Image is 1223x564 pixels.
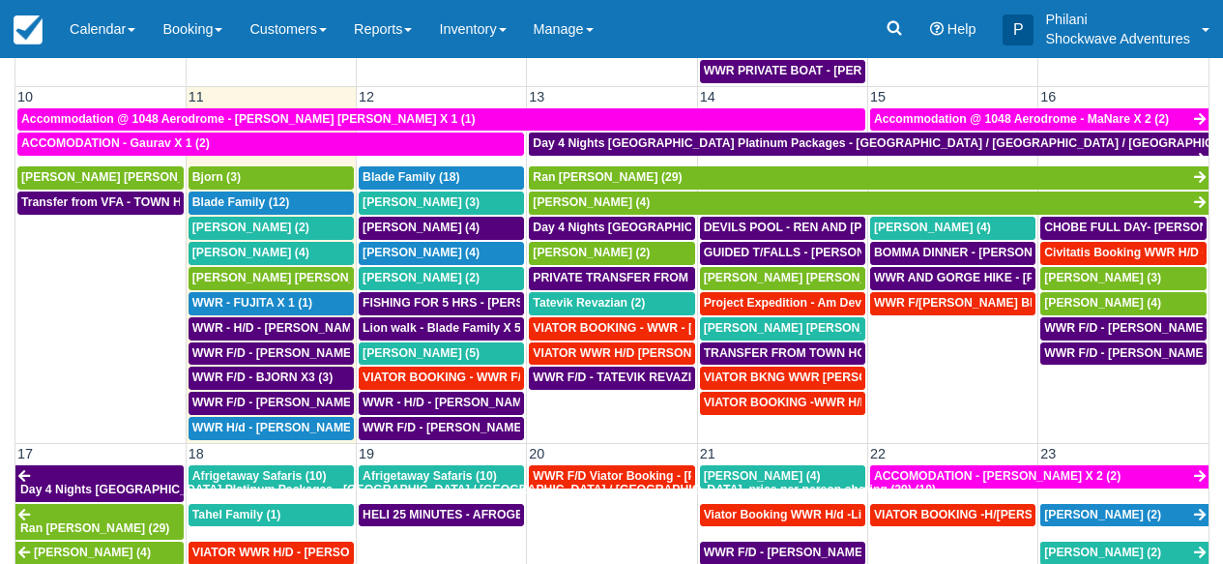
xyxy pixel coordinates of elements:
[363,396,569,409] span: WWR - H/D - [PERSON_NAME] X5 (5)
[529,342,694,366] a: VIATOR WWR H/D [PERSON_NAME] 1 (1)
[192,195,290,209] span: Blade Family (12)
[17,108,865,132] a: Accommodation @ 1048 Aerodrome - [PERSON_NAME] [PERSON_NAME] X 1 (1)
[192,221,309,234] span: [PERSON_NAME] (2)
[192,508,281,521] span: Tahel Family (1)
[34,546,151,559] span: [PERSON_NAME] (4)
[20,483,936,496] span: Day 4 Nights [GEOGRAPHIC_DATA] Platinum Packages - [GEOGRAPHIC_DATA] / [GEOGRAPHIC_DATA] / [GEOGR...
[529,217,694,240] a: Day 4 Nights [GEOGRAPHIC_DATA] Platinum Packages - [GEOGRAPHIC_DATA] / [GEOGRAPHIC_DATA] / [GEOGR...
[363,271,480,284] span: [PERSON_NAME] (2)
[533,195,650,209] span: [PERSON_NAME] (4)
[1040,267,1207,290] a: [PERSON_NAME] (3)
[17,192,184,215] a: Transfer from VFA - TOWN HOTELS - [PERSON_NAME] [PERSON_NAME] X 2 (1)
[698,446,717,461] span: 21
[533,321,815,335] span: VIATOR BOOKING - WWR - [PERSON_NAME] 2 (2)
[529,267,694,290] a: PRIVATE TRANSFER FROM VFA -V FSL - [PERSON_NAME] AND [PERSON_NAME] X4 (4)
[1045,29,1190,48] p: Shockwave Adventures
[189,317,354,341] a: WWR - H/D - [PERSON_NAME] X 4 (4)
[700,342,865,366] a: TRANSFER FROM TOWN HOTELS TO VFA - [PERSON_NAME] [PERSON_NAME] X2 (2)
[363,221,480,234] span: [PERSON_NAME] (4)
[189,217,354,240] a: [PERSON_NAME] (2)
[533,371,743,384] span: WWR F/D - TATEVIK REVAZIAN X2 (2)
[363,346,480,360] span: [PERSON_NAME] (5)
[700,367,865,390] a: VIATOR BKNG WWR [PERSON_NAME] 2 (1)
[359,465,524,489] a: Afrigetaway Safaris (10)
[704,246,1077,259] span: GUIDED T/FALLS - [PERSON_NAME] AND [PERSON_NAME] X4 (4)
[700,60,865,83] a: WWR PRIVATE BOAT - [PERSON_NAME] X1 (1)
[187,446,206,461] span: 18
[363,508,653,521] span: HELI 25 MINUTES - AFROGETAWAY SAFARIS X5 (5)
[189,292,354,315] a: WWR - FUJITA X 1 (1)
[874,221,991,234] span: [PERSON_NAME] (4)
[704,469,821,483] span: [PERSON_NAME] (4)
[363,296,626,310] span: FISHING FOR 5 HRS - [PERSON_NAME] X 2 (2)
[700,392,865,415] a: VIATOR BOOKING -WWR H/D - [PERSON_NAME] X1 (1)
[870,267,1035,290] a: WWR AND GORGE HIKE - [PERSON_NAME] AND [PERSON_NAME] 4 (4)
[529,242,694,265] a: [PERSON_NAME] (2)
[529,317,694,341] a: VIATOR BOOKING - WWR - [PERSON_NAME] 2 (2)
[357,446,376,461] span: 19
[359,292,524,315] a: FISHING FOR 5 HRS - [PERSON_NAME] X 2 (2)
[1040,317,1207,341] a: WWR F/D - [PERSON_NAME] X 3 (4)
[363,321,539,335] span: Lion walk - Blade Family X 5 (5)
[1040,292,1207,315] a: [PERSON_NAME] (4)
[359,342,524,366] a: [PERSON_NAME] (5)
[870,292,1035,315] a: WWR F/[PERSON_NAME] BKNG - [PERSON_NAME] [PERSON_NAME] X1 (1)
[192,346,493,360] span: WWR F/D - [PERSON_NAME] [PERSON_NAME] X1 (1)
[704,296,1049,310] span: Project Expedition - Am Devils Pool- [PERSON_NAME] X 2 (2)
[363,371,664,384] span: VIATOR BOOKING - WWR F/D- [PERSON_NAME] 2 (2)
[15,504,184,541] a: Ran [PERSON_NAME] (29)
[1044,508,1161,521] span: [PERSON_NAME] (2)
[1038,446,1058,461] span: 23
[533,170,682,184] span: Ran [PERSON_NAME] (29)
[1003,15,1034,45] div: P
[700,242,865,265] a: GUIDED T/FALLS - [PERSON_NAME] AND [PERSON_NAME] X4 (4)
[189,367,354,390] a: WWR F/D - BJORN X3 (3)
[533,469,818,483] span: WWR F/D Viator Booking - [PERSON_NAME] X1 (1)
[704,396,1014,409] span: VIATOR BOOKING -WWR H/D - [PERSON_NAME] X1 (1)
[529,292,694,315] a: Tatevik Revazian (2)
[700,317,865,341] a: [PERSON_NAME] [PERSON_NAME] (4)
[700,504,865,527] a: Viator Booking WWR H/d -Li, Jiahao X 2 (2)
[700,267,865,290] a: [PERSON_NAME] [PERSON_NAME] (2)
[363,246,480,259] span: [PERSON_NAME] (4)
[870,108,1208,132] a: Accommodation @ 1048 Aerodrome - MaNare X 2 (2)
[704,508,945,521] span: Viator Booking WWR H/d -Li, Jiahao X 2 (2)
[870,242,1035,265] a: BOMMA DINNER - [PERSON_NAME] AND [PERSON_NAME] X4 (4)
[533,246,650,259] span: [PERSON_NAME] (2)
[704,271,923,284] span: [PERSON_NAME] [PERSON_NAME] (2)
[15,446,35,461] span: 17
[359,242,524,265] a: [PERSON_NAME] (4)
[192,321,403,335] span: WWR - H/D - [PERSON_NAME] X 4 (4)
[359,217,524,240] a: [PERSON_NAME] (4)
[359,317,524,341] a: Lion walk - Blade Family X 5 (5)
[1038,89,1058,104] span: 16
[700,465,865,489] a: [PERSON_NAME] (4)
[189,392,354,415] a: WWR F/D - [PERSON_NAME] X 2 (2)
[704,64,969,77] span: WWR PRIVATE BOAT - [PERSON_NAME] X1 (1)
[359,192,524,215] a: [PERSON_NAME] (3)
[704,321,923,335] span: [PERSON_NAME] [PERSON_NAME] (4)
[189,242,354,265] a: [PERSON_NAME] (4)
[874,112,1169,126] span: Accommodation @ 1048 Aerodrome - MaNare X 2 (2)
[192,396,394,409] span: WWR F/D - [PERSON_NAME] X 2 (2)
[21,195,472,209] span: Transfer from VFA - TOWN HOTELS - [PERSON_NAME] [PERSON_NAME] X 2 (1)
[21,136,210,150] span: ACCOMODATION - Gaurav X 1 (2)
[192,546,431,559] span: VIATOR WWR H/D - [PERSON_NAME] 3 (3)
[192,421,394,434] span: WWR H/d - [PERSON_NAME] X 2 (2)
[700,292,865,315] a: Project Expedition - Am Devils Pool- [PERSON_NAME] X 2 (2)
[17,133,524,156] a: ACCOMODATION - Gaurav X 1 (2)
[359,417,524,440] a: WWR F/D - [PERSON_NAME] X3 (3)
[363,469,497,483] span: Afrigetaway Safaris (10)
[14,15,43,45] img: checkfront-main-nav-mini-logo.png
[357,89,376,104] span: 12
[192,246,309,259] span: [PERSON_NAME] (4)
[21,170,241,184] span: [PERSON_NAME] [PERSON_NAME] (2)
[529,166,1208,190] a: Ran [PERSON_NAME] (29)
[1044,296,1161,310] span: [PERSON_NAME] (4)
[189,504,354,527] a: Tahel Family (1)
[947,21,976,37] span: Help
[704,221,985,234] span: DEVILS POOL - REN AND [PERSON_NAME] X4 (4)
[189,342,354,366] a: WWR F/D - [PERSON_NAME] [PERSON_NAME] X1 (1)
[192,296,312,310] span: WWR - FUJITA X 1 (1)
[359,367,524,390] a: VIATOR BOOKING - WWR F/D- [PERSON_NAME] 2 (2)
